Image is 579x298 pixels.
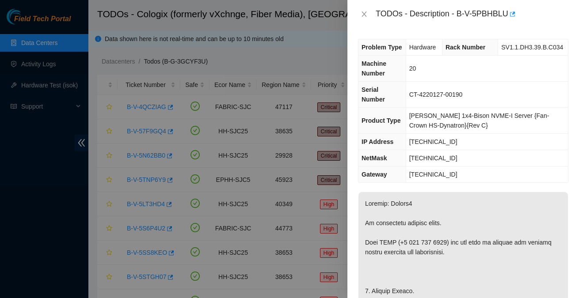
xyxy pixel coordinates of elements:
[409,91,463,98] span: CT-4220127-00190
[409,171,457,178] span: [TECHNICAL_ID]
[376,7,568,21] div: TODOs - Description - B-V-5PBHBLU
[362,60,386,77] span: Machine Number
[409,112,549,129] span: [PERSON_NAME] 1x4-Bison NVME-I Server {Fan-Crown HS-Dynatron}{Rev C}
[362,155,387,162] span: NetMask
[361,11,368,18] span: close
[362,138,393,145] span: IP Address
[409,44,436,51] span: Hardware
[446,44,485,51] span: Rack Number
[362,86,385,103] span: Serial Number
[362,44,402,51] span: Problem Type
[409,155,457,162] span: [TECHNICAL_ID]
[358,10,370,19] button: Close
[362,117,400,124] span: Product Type
[501,44,563,51] span: SV1.1.DH3.39.B.C034
[362,171,387,178] span: Gateway
[409,65,416,72] span: 20
[409,138,457,145] span: [TECHNICAL_ID]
